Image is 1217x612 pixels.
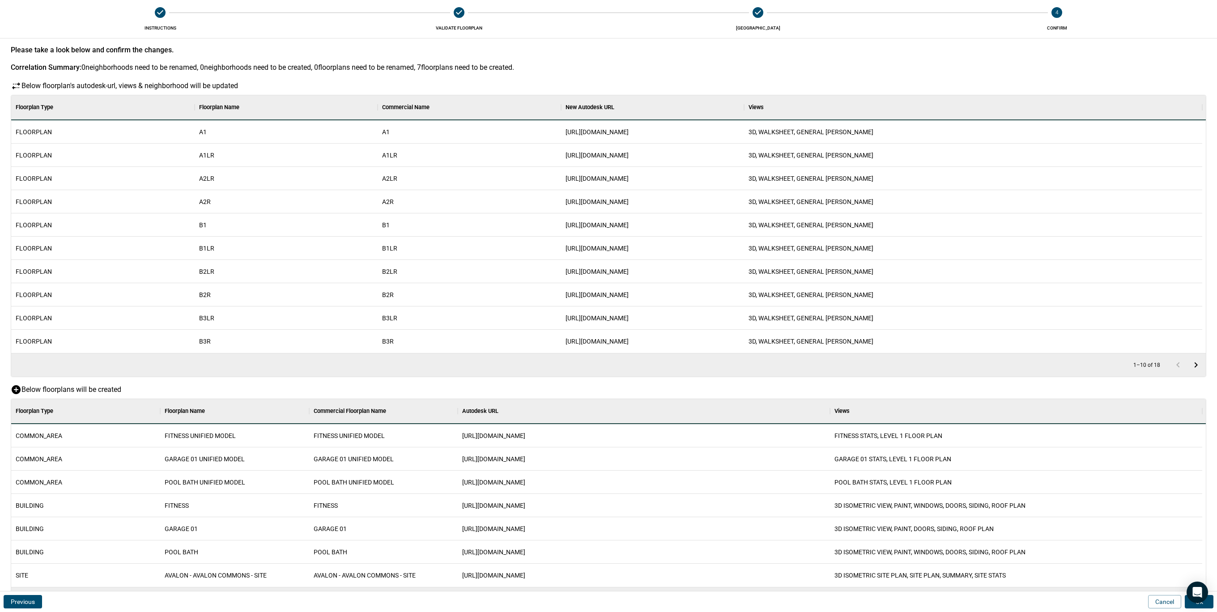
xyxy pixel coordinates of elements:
span: POOL BATH UNIFIED MODEL [314,478,394,487]
span: 3D ISOMETRIC VIEW​, PAINT, WINDOWS, DOORS, SIDING, ROOF PLAN [834,548,1026,557]
div: Open Intercom Messenger [1187,582,1208,603]
span: [URL][DOMAIN_NAME] [566,290,629,299]
span: 3D, WALKSHEET, GENERAL [PERSON_NAME] [749,174,873,183]
button: Previous [4,595,42,608]
span: POOL BATH [165,548,198,557]
div: Autodesk URL [458,399,830,424]
span: B1LR [382,244,397,253]
span: B3LR [382,314,397,323]
div: Floorplan Type [16,95,53,120]
span: 3D, WALKSHEET, GENERAL [PERSON_NAME] [749,151,873,160]
span: POOL BATH STATS, LEVEL 1 FLOOR PLAN [834,478,952,487]
span: GARAGE 01 UNIFIED MODEL [314,455,394,463]
div: Autodesk URL [462,399,498,424]
span: [URL][DOMAIN_NAME] [462,524,525,533]
span: FLOORPLAN [16,290,52,299]
div: Floorplan Type [16,399,53,424]
text: 4 [1055,9,1059,16]
span: POOL BATH [314,548,347,557]
span: [URL][DOMAIN_NAME] [462,501,525,510]
div: Floorplan Name [160,399,309,424]
span: FITNESS UNIFIED MODEL [165,431,236,440]
span: COMMON_AREA [16,478,62,487]
span: FITNESS [165,501,189,510]
div: Commercial Floorplan Name [309,399,458,424]
button: Ok [1185,595,1213,608]
span: A2R [382,197,394,206]
span: A2LR [199,174,214,183]
div: Floorplan Name [195,95,378,120]
span: FITNESS STATS, LEVEL 1 FLOOR PLAN [834,431,942,440]
span: FLOORPLAN [16,244,52,253]
span: GARAGE 01 STATS, LEVEL 1 FLOOR PLAN [834,455,951,463]
span: [URL][DOMAIN_NAME] [566,151,629,160]
button: Go to next page [1187,356,1205,374]
span: 3D, WALKSHEET, GENERAL [PERSON_NAME] [749,197,873,206]
span: BUILDING [16,524,44,533]
span: POOL BATH UNIFIED MODEL [165,478,245,487]
span: A1 [199,127,207,136]
span: A1LR [382,151,397,160]
span: 3D, WALKSHEET, GENERAL [PERSON_NAME] [749,337,873,346]
span: B1 [199,221,207,229]
span: SITE [16,571,28,580]
div: Views [830,399,1202,424]
div: Views [834,399,850,424]
span: GARAGE 01 UNIFIED MODEL [165,455,245,463]
span: [URL][DOMAIN_NAME] [462,548,525,557]
div: Commercial Name [382,95,430,120]
p: Below floorplan's autodesk-url, views & neighborhood will be updated [21,81,238,91]
span: [URL][DOMAIN_NAME] [566,197,629,206]
span: B3LR [199,314,214,323]
span: FITNESS UNIFIED MODEL [314,431,385,440]
span: B1LR [199,244,214,253]
span: 3D, WALKSHEET, GENERAL [PERSON_NAME] [749,244,873,253]
div: Commercial Floorplan Name [314,399,386,424]
p: Below floorplans will be created [21,384,121,395]
span: [URL][DOMAIN_NAME] [566,244,629,253]
span: FLOORPLAN [16,127,52,136]
span: 3D ISOMETRIC VIEW​, PAINT, DOORS, SIDING, ROOF PLAN [834,524,994,533]
span: FLOORPLAN [16,267,52,276]
span: A2R [199,197,211,206]
span: GARAGE 01 [314,524,347,533]
span: 3D, WALKSHEET, GENERAL [PERSON_NAME] [749,221,873,229]
span: Confirm [911,25,1203,31]
div: Views [744,95,1202,120]
span: A2LR [382,174,397,183]
div: Commercial Name [378,95,561,120]
span: B1 [382,221,390,229]
span: [URL][DOMAIN_NAME] [566,337,629,346]
span: 3D, WALKSHEET, GENERAL [PERSON_NAME] [749,127,873,136]
span: FLOORPLAN [16,151,52,160]
span: B2R [199,290,211,299]
span: 3D ISOMETRIC SITE PLAN​, SITE PLAN, SUMMARY, SITE STATS [834,571,1006,580]
span: BUILDING [16,548,44,557]
div: Floorplan Type [11,95,195,120]
span: A1 [382,127,390,136]
p: 1–10 of 18 [1133,362,1160,368]
div: Please take a look below and confirm the changes. [11,46,1206,54]
span: FLOORPLAN [16,174,52,183]
span: [URL][DOMAIN_NAME] [566,221,629,229]
span: B3R [382,337,394,346]
span: FLOORPLAN [16,314,52,323]
span: 3D, WALKSHEET, GENERAL [PERSON_NAME] [749,267,873,276]
span: [GEOGRAPHIC_DATA] [612,25,904,31]
span: Validate FLOORPLAN [313,25,605,31]
span: B2LR [199,267,214,276]
span: FLOORPLAN [16,197,52,206]
span: [URL][DOMAIN_NAME] [462,571,525,580]
div: Floorplan Name [165,399,205,424]
span: Instructions [14,25,306,31]
span: B3R [199,337,211,346]
div: New Autodesk URL [561,95,745,120]
span: AVALON - AVALON COMMONS - SITE [314,571,416,580]
span: [URL][DOMAIN_NAME] [566,267,629,276]
span: COMMON_AREA [16,455,62,463]
span: 3D ISOMETRIC VIEW​, PAINT, WINDOWS, DOORS, SIDING, ROOF PLAN [834,501,1026,510]
span: FLOORPLAN [16,337,52,346]
div: Correlation Summary: [11,63,81,72]
span: 0 neighborhoods need to be renamed, 0 neighborhoods need to be created, 0 floorplans need to be r... [81,63,514,72]
span: [URL][DOMAIN_NAME] [566,174,629,183]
